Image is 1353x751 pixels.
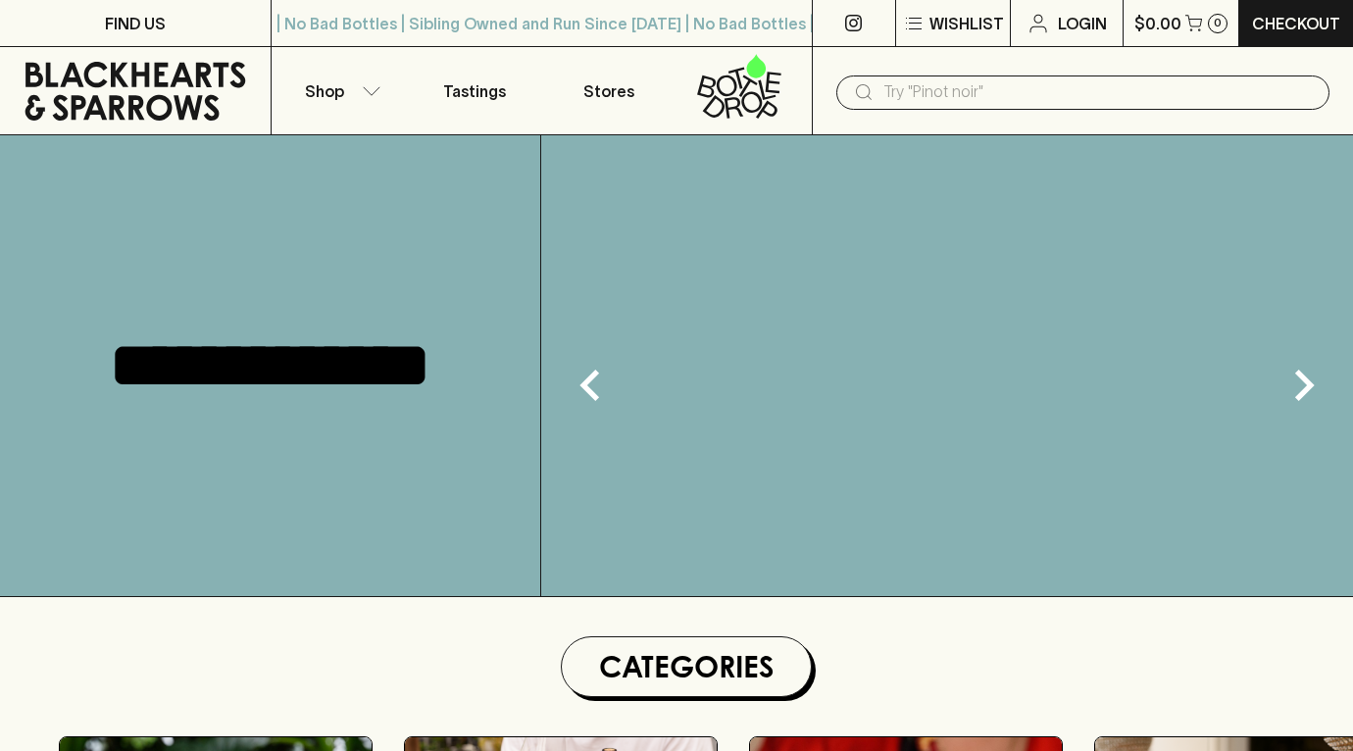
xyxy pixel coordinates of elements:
button: Shop [272,47,407,134]
p: Stores [583,79,634,103]
button: Next [1265,346,1343,425]
h1: Categories [570,645,803,688]
p: Tastings [443,79,506,103]
img: gif;base64,R0lGODlhAQABAAAAACH5BAEKAAEALAAAAAABAAEAAAICTAEAOw== [541,135,1353,596]
input: Try "Pinot noir" [883,76,1314,108]
a: Tastings [407,47,542,134]
button: Previous [551,346,629,425]
p: $0.00 [1134,12,1181,35]
a: Stores [542,47,677,134]
p: 0 [1214,18,1222,28]
p: Checkout [1252,12,1340,35]
p: Shop [305,79,344,103]
p: Login [1058,12,1107,35]
p: FIND US [105,12,166,35]
p: Wishlist [929,12,1004,35]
